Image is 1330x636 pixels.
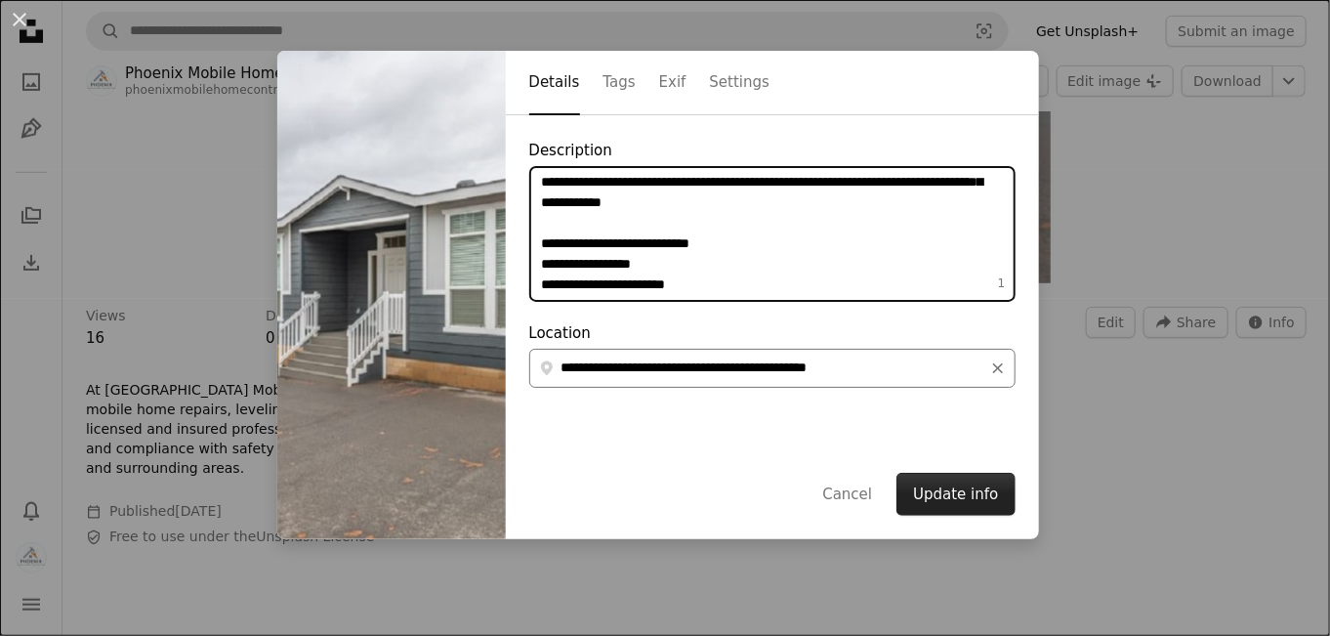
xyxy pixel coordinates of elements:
input: Location [556,350,981,387]
label: Location [529,324,1016,388]
button: Tags [603,52,636,115]
button: Details [529,52,580,115]
img: photo-1758624340052-c756b1694289 [277,51,506,539]
button: Location [981,350,1015,387]
span: location [530,350,556,387]
button: Settings [710,52,770,115]
button: Exif [659,52,686,115]
label: Description [529,142,1016,302]
button: Cancel [806,473,889,516]
textarea: Description1 [529,166,1016,302]
button: Update info [896,473,1015,516]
